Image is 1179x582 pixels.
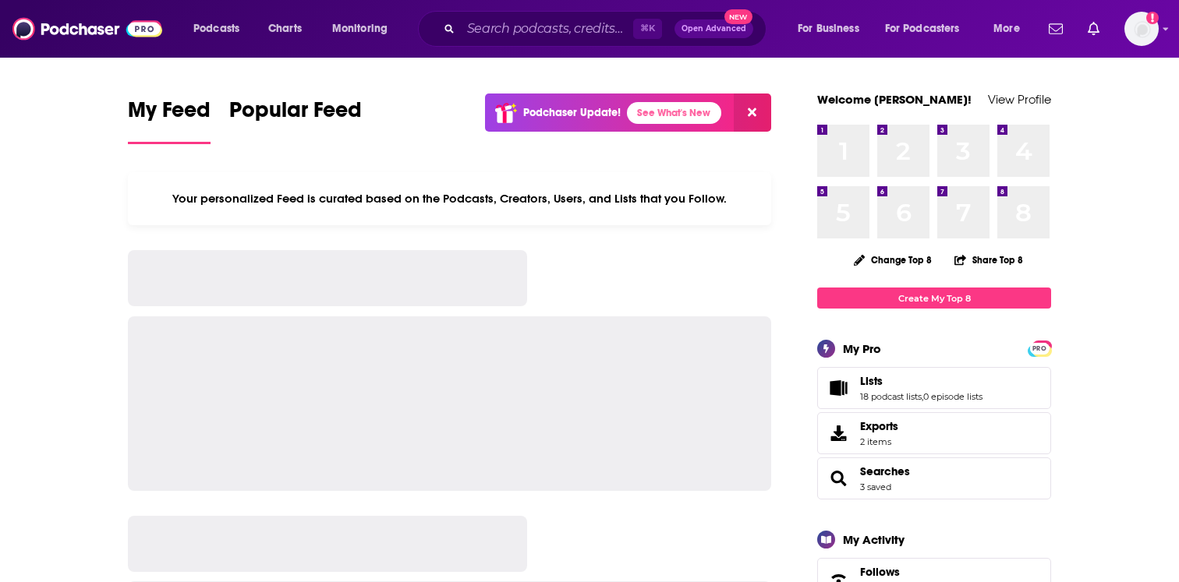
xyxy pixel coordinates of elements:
[229,97,362,132] span: Popular Feed
[860,436,898,447] span: 2 items
[860,374,982,388] a: Lists
[860,419,898,433] span: Exports
[674,19,753,38] button: Open AdvancedNew
[860,464,910,478] a: Searches
[860,374,883,388] span: Lists
[268,18,302,40] span: Charts
[860,481,891,492] a: 3 saved
[1043,16,1069,42] a: Show notifications dropdown
[860,391,922,402] a: 18 podcast lists
[724,9,752,24] span: New
[787,16,879,41] button: open menu
[823,422,854,444] span: Exports
[128,97,211,144] a: My Feed
[843,532,905,547] div: My Activity
[1146,12,1159,24] svg: Email not verified
[1030,342,1049,354] a: PRO
[1082,16,1106,42] a: Show notifications dropdown
[229,97,362,144] a: Popular Feed
[885,18,960,40] span: For Podcasters
[922,391,923,402] span: ,
[817,92,972,107] a: Welcome [PERSON_NAME]!
[823,467,854,489] a: Searches
[817,287,1051,309] a: Create My Top 8
[193,18,239,40] span: Podcasts
[844,250,941,270] button: Change Top 8
[258,16,311,41] a: Charts
[875,16,982,41] button: open menu
[982,16,1039,41] button: open menu
[817,367,1051,409] span: Lists
[128,97,211,132] span: My Feed
[1124,12,1159,46] img: User Profile
[798,18,859,40] span: For Business
[182,16,260,41] button: open menu
[923,391,982,402] a: 0 episode lists
[128,172,771,225] div: Your personalized Feed is curated based on the Podcasts, Creators, Users, and Lists that you Follow.
[954,245,1024,275] button: Share Top 8
[988,92,1051,107] a: View Profile
[860,565,1004,579] a: Follows
[332,18,388,40] span: Monitoring
[817,457,1051,499] span: Searches
[12,14,162,44] img: Podchaser - Follow, Share and Rate Podcasts
[627,102,721,124] a: See What's New
[823,377,854,399] a: Lists
[1124,12,1159,46] span: Logged in as EllaRoseMurphy
[433,11,781,47] div: Search podcasts, credits, & more...
[993,18,1020,40] span: More
[1030,343,1049,354] span: PRO
[682,25,746,33] span: Open Advanced
[843,341,881,356] div: My Pro
[461,16,633,41] input: Search podcasts, credits, & more...
[1124,12,1159,46] button: Show profile menu
[523,106,621,119] p: Podchaser Update!
[321,16,408,41] button: open menu
[860,565,900,579] span: Follows
[633,19,662,39] span: ⌘ K
[817,412,1051,454] a: Exports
